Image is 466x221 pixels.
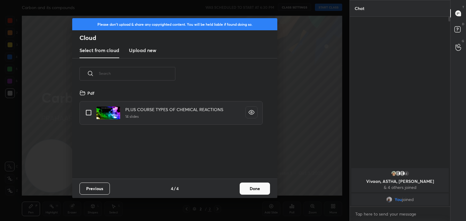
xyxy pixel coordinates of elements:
p: D [462,22,464,26]
h3: Select from cloud [79,47,119,54]
span: You [395,197,402,202]
img: default.png [399,170,405,176]
h4: Pdf [87,90,94,96]
div: Please don't upload & share any copyrighted content. You will be held liable if found doing so. [72,18,277,30]
h4: 4 [176,185,179,192]
h2: Cloud [79,34,277,42]
div: grid [350,167,450,207]
img: 4300e8ae01c945108a696365f27dbbe2.jpg [386,196,392,203]
p: Vivaan, ASTHA, [PERSON_NAME] [355,179,445,184]
p: G [462,39,464,43]
div: 4 [404,170,410,176]
input: Search [99,61,175,86]
h5: 14 slides [125,114,223,119]
div: grid [72,87,270,179]
button: Previous [79,183,110,195]
p: T [462,5,464,9]
img: 1744376059235LQ7.pdf [96,106,120,120]
img: default.png [395,170,401,176]
button: Done [240,183,270,195]
h4: 4 [171,185,173,192]
h4: PLUS COURSE TYPES OF CHEMICAL REACTIONS [125,106,223,113]
h3: Upload new [129,47,156,54]
span: joined [402,197,414,202]
p: & 4 others joined [355,185,445,190]
img: f91cef27c936407392e8ea7f18fb4719.jpg [391,170,397,176]
p: Chat [350,0,369,16]
h4: / [174,185,176,192]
